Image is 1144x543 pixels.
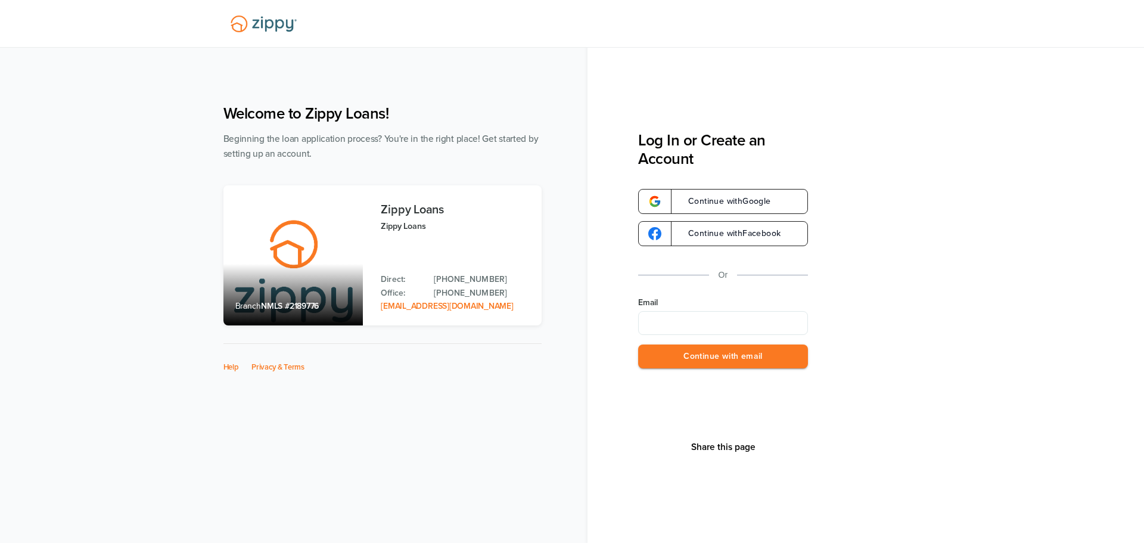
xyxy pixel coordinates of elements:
h3: Zippy Loans [381,203,529,216]
span: Beginning the loan application process? You're in the right place! Get started by setting up an a... [223,134,539,159]
img: google-logo [648,227,661,240]
span: Continue with Facebook [676,229,781,238]
p: Direct: [381,273,422,286]
a: google-logoContinue withGoogle [638,189,808,214]
a: Help [223,362,239,372]
a: Direct Phone: 512-975-2947 [434,273,529,286]
a: google-logoContinue withFacebook [638,221,808,246]
a: Privacy & Terms [251,362,304,372]
a: Office Phone: 512-975-2947 [434,287,529,300]
img: Lender Logo [223,10,304,38]
p: Zippy Loans [381,219,529,233]
span: Continue with Google [676,197,771,206]
label: Email [638,297,808,309]
button: Share This Page [688,441,759,453]
input: Email Address [638,311,808,335]
h3: Log In or Create an Account [638,131,808,168]
p: Office: [381,287,422,300]
img: google-logo [648,195,661,208]
p: Or [719,268,728,283]
button: Continue with email [638,345,808,369]
span: NMLS #2189776 [261,301,319,311]
h1: Welcome to Zippy Loans! [223,104,542,123]
a: Email Address: zippyguide@zippymh.com [381,301,513,311]
span: Branch [235,301,262,311]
